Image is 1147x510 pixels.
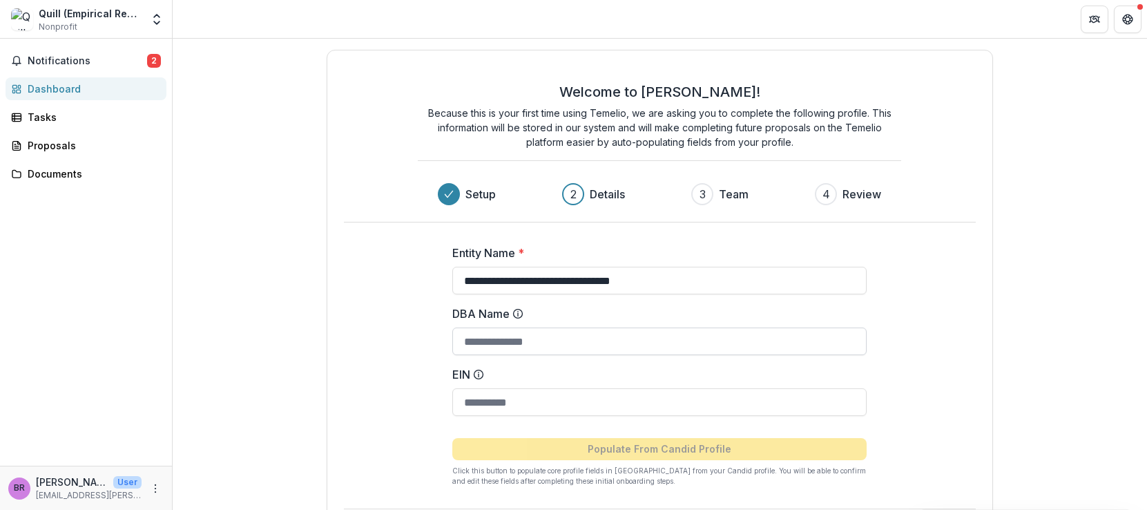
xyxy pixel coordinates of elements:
h3: Setup [465,186,496,202]
label: DBA Name [452,305,858,322]
span: Notifications [28,55,147,67]
div: Tasks [28,110,155,124]
button: Populate From Candid Profile [452,438,867,460]
div: Documents [28,167,155,181]
label: EIN [452,366,858,383]
p: Click this button to populate core profile fields in [GEOGRAPHIC_DATA] from your Candid profile. ... [452,466,867,487]
button: Get Help [1114,6,1141,33]
button: Open entity switcher [147,6,166,33]
div: Bebe Ryan [14,484,25,493]
div: 4 [822,186,830,202]
h3: Team [719,186,749,202]
h3: Details [590,186,625,202]
h3: Review [842,186,881,202]
h2: Welcome to [PERSON_NAME]! [559,84,760,100]
p: [EMAIL_ADDRESS][PERSON_NAME][DOMAIN_NAME] [36,489,142,502]
div: 3 [700,186,706,202]
p: [PERSON_NAME] [36,475,108,489]
div: Proposals [28,138,155,153]
button: Partners [1081,6,1108,33]
button: More [147,480,164,497]
a: Documents [6,162,166,185]
button: Notifications2 [6,50,166,72]
span: Nonprofit [39,21,77,33]
a: Tasks [6,106,166,129]
p: User [113,476,142,489]
div: 2 [570,186,577,202]
label: Entity Name [452,245,858,261]
a: Dashboard [6,77,166,100]
div: Progress [438,183,881,205]
span: 2 [147,54,161,68]
div: Quill (Empirical Resolutions, Inc). [39,6,142,21]
p: Because this is your first time using Temelio, we are asking you to complete the following profil... [418,106,901,149]
div: Dashboard [28,82,155,96]
a: Proposals [6,134,166,157]
img: Quill (Empirical Resolutions, Inc). [11,8,33,30]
